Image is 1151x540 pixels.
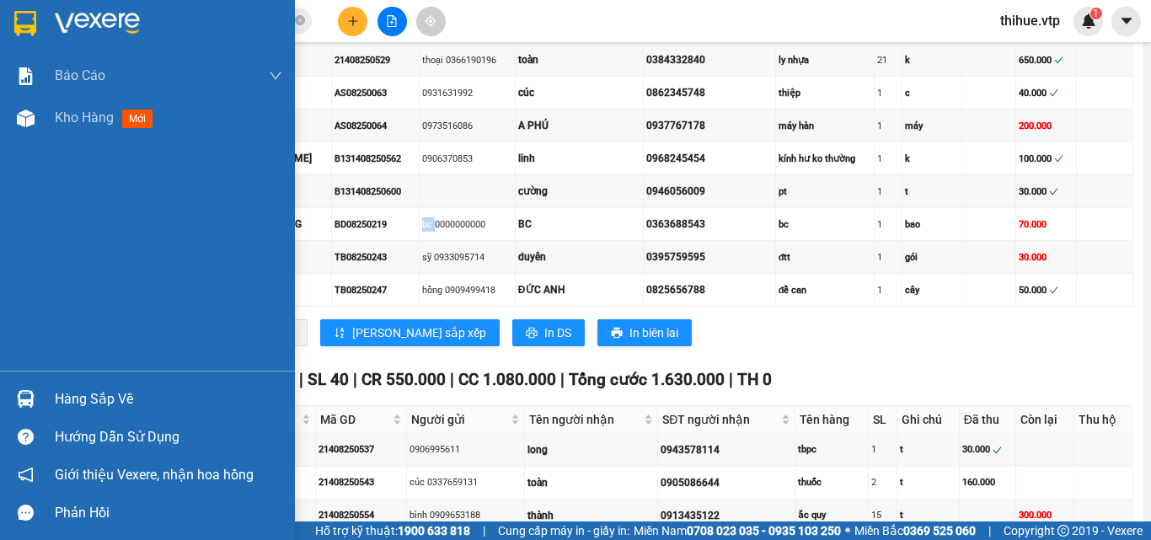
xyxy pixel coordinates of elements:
[353,370,357,389] span: |
[877,217,898,232] div: 1
[1019,119,1073,133] div: 200.000
[869,406,897,434] th: SL
[458,370,556,389] span: CC 1.080.000
[1111,7,1141,36] button: caret-down
[332,77,419,110] td: AS08250063
[527,508,656,524] div: thành
[798,508,865,522] div: ắc quy
[646,184,772,200] div: 0946056009
[55,464,254,485] span: Giới thiệu Vexere, nhận hoa hồng
[410,442,522,457] div: 0906995611
[1049,286,1058,295] span: check
[422,53,512,67] div: thoại 0366190196
[646,249,772,265] div: 0395759595
[18,505,34,521] span: message
[483,521,485,540] span: |
[905,283,959,297] div: cây
[962,475,1013,489] div: 160.000
[1090,8,1102,19] sup: 1
[332,110,419,142] td: AS08250064
[905,86,959,100] div: c
[644,142,775,175] td: 0968245454
[498,521,629,540] span: Cung cấp máy in - giấy in:
[529,410,641,429] span: Tên người nhận
[416,7,446,36] button: aim
[335,184,415,199] div: B131408250600
[422,250,512,265] div: sỹ 0933095714
[1049,88,1058,98] span: check
[871,442,894,457] div: 1
[295,15,305,25] span: close-circle
[335,119,415,133] div: AS08250064
[1019,283,1073,297] div: 50.000
[14,11,36,36] img: logo-vxr
[377,7,407,36] button: file-add
[516,175,645,208] td: cường
[332,241,419,274] td: TB08250243
[334,327,345,340] span: sort-ascending
[316,500,406,532] td: 21408250554
[779,152,872,166] div: kính hư ko thường
[335,86,415,100] div: AS08250063
[1081,13,1096,29] img: icon-new-feature
[905,217,959,232] div: bao
[422,119,512,133] div: 0973516086
[518,118,641,134] div: A PHÚ
[905,250,959,265] div: gói
[516,77,645,110] td: cúc
[877,53,898,67] div: 21
[1049,187,1058,196] span: check
[544,323,571,342] span: In DS
[877,152,898,166] div: 1
[993,446,1002,455] span: check
[646,85,772,101] div: 0862345748
[422,86,512,100] div: 0931631992
[525,434,659,467] td: long
[518,249,641,265] div: duyên
[122,110,153,128] span: mới
[560,370,565,389] span: |
[644,77,775,110] td: 0862345748
[316,467,406,500] td: 21408250543
[335,283,415,297] div: TB08250247
[900,475,956,489] div: t
[629,323,678,342] span: In biên lai
[900,508,956,522] div: t
[332,175,419,208] td: B131408250600
[332,142,419,175] td: B131408250562
[597,319,692,346] button: printerIn biên lai
[55,425,282,450] div: Hướng dẫn sử dụng
[516,110,645,142] td: A PHÚ
[518,282,641,298] div: ĐỨC ANH
[527,475,656,491] div: toàn
[569,370,725,389] span: Tổng cước 1.630.000
[319,475,403,489] div: 21408250543
[512,319,585,346] button: printerIn DS
[320,410,388,429] span: Mã GD
[905,152,959,166] div: k
[295,13,305,29] span: close-circle
[644,110,775,142] td: 0937767178
[299,370,303,389] span: |
[525,500,659,532] td: thành
[320,319,500,346] button: sort-ascending[PERSON_NAME] sắp xếp
[658,467,795,500] td: 0905086644
[518,217,641,233] div: BC
[410,475,522,489] div: cúc 0337659131
[352,323,486,342] span: [PERSON_NAME] sắp xếp
[422,217,512,232] div: bc 0000000000
[646,282,772,298] div: 0825656788
[526,327,538,340] span: printer
[17,390,35,408] img: warehouse-icon
[1019,508,1071,522] div: 300.000
[611,327,623,340] span: printer
[661,442,792,458] div: 0943578114
[518,151,641,167] div: linh
[987,10,1073,31] span: thihue.vtp
[871,475,894,489] div: 2
[646,217,772,233] div: 0363688543
[450,370,454,389] span: |
[1016,406,1074,434] th: Còn lại
[319,508,403,522] div: 21408250554
[338,7,367,36] button: plus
